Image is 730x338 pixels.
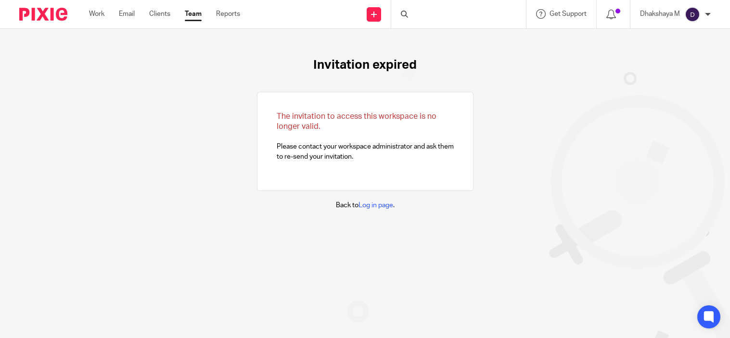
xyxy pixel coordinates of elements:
[313,58,417,73] h1: Invitation expired
[640,9,680,19] p: Dhakshaya M
[277,112,454,162] p: Please contact your workspace administrator and ask them to re-send your invitation.
[19,8,67,21] img: Pixie
[550,11,587,17] span: Get Support
[119,9,135,19] a: Email
[685,7,700,22] img: svg%3E
[185,9,202,19] a: Team
[149,9,170,19] a: Clients
[336,200,395,210] p: Back to .
[277,113,436,130] span: The invitation to access this workspace is no longer valid.
[359,202,393,209] a: Log in page
[89,9,104,19] a: Work
[216,9,240,19] a: Reports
